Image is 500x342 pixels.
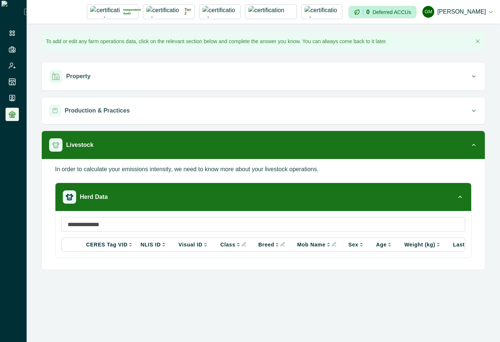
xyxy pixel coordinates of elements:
[55,162,319,174] p: In order to calculate your emissions intensity, we need to know more about your livestock operati...
[220,242,235,248] p: Class
[248,6,293,18] img: certification logo
[42,62,485,90] button: Property
[90,6,120,18] img: certification logo
[331,242,337,247] button: Info
[1,1,24,23] img: Logo
[473,37,482,46] button: Close
[203,6,237,18] img: certification logo
[404,242,435,248] p: Weight (kg)
[453,242,490,248] p: Last Weighed
[305,6,339,18] img: certification logo
[348,242,358,248] p: Sex
[87,4,139,19] button: certification logoIndependent Audit
[42,97,485,124] button: Production & Practices
[376,242,387,248] p: Age
[366,9,370,15] p: 0
[86,242,127,248] p: CERES Tag VID
[66,72,91,81] p: Property
[258,242,274,248] p: Breed
[140,242,161,248] p: NLIS ID
[55,211,471,258] div: Herd Data
[373,9,411,15] p: Deferred ACCUs
[280,242,285,247] button: Info
[146,6,181,18] img: certification logo
[297,242,325,248] p: Mob Name
[65,106,130,115] p: Production & Practices
[422,3,493,21] button: Gayathri Menakath[PERSON_NAME]
[66,141,93,149] p: Livestock
[123,8,141,15] p: Independent Audit
[178,242,203,248] p: Visual ID
[42,159,485,270] div: Livestock
[46,38,387,45] p: To add or edit any farm operations data, click on the relevant section below and complete the ans...
[184,8,191,15] p: Tier 2
[241,242,246,247] button: Info
[55,183,471,211] button: Herd Data
[80,193,108,201] p: Herd Data
[42,131,485,159] button: Livestock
